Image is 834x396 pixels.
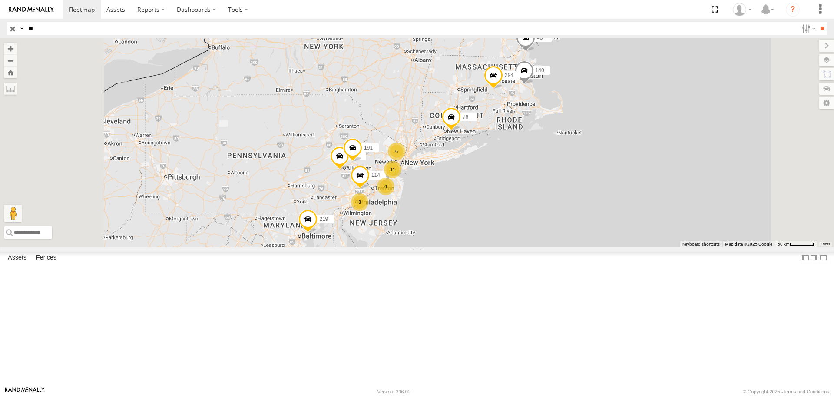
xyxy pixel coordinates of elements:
[319,216,328,223] span: 219
[377,389,410,394] div: Version: 306.00
[798,22,817,35] label: Search Filter Options
[801,252,810,264] label: Dock Summary Table to the Left
[32,252,61,264] label: Fences
[821,242,830,246] a: Terms (opens in new tab)
[505,72,513,78] span: 294
[819,252,827,264] label: Hide Summary Table
[537,35,543,41] span: 48
[725,242,772,246] span: Map data ©2025 Google
[4,83,17,95] label: Measure
[463,114,468,120] span: 76
[682,241,720,247] button: Keyboard shortcuts
[3,252,31,264] label: Assets
[775,241,817,247] button: Map Scale: 50 km per 52 pixels
[730,3,755,16] div: Kerry Mac Phee
[4,43,17,54] button: Zoom in
[536,68,544,74] span: 140
[778,242,790,246] span: 50 km
[371,172,380,178] span: 114
[9,7,54,13] img: rand-logo.svg
[810,252,818,264] label: Dock Summary Table to the Right
[5,387,45,396] a: Visit our Website
[783,389,829,394] a: Terms and Conditions
[377,178,394,195] div: 4
[351,193,368,211] div: 3
[4,54,17,67] button: Zoom out
[388,143,405,160] div: 6
[18,22,25,35] label: Search Query
[4,205,22,222] button: Drag Pegman onto the map to open Street View
[4,67,17,78] button: Zoom Home
[786,3,800,17] i: ?
[364,145,373,151] span: 191
[743,389,829,394] div: © Copyright 2025 -
[819,97,834,109] label: Map Settings
[384,161,401,178] div: 11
